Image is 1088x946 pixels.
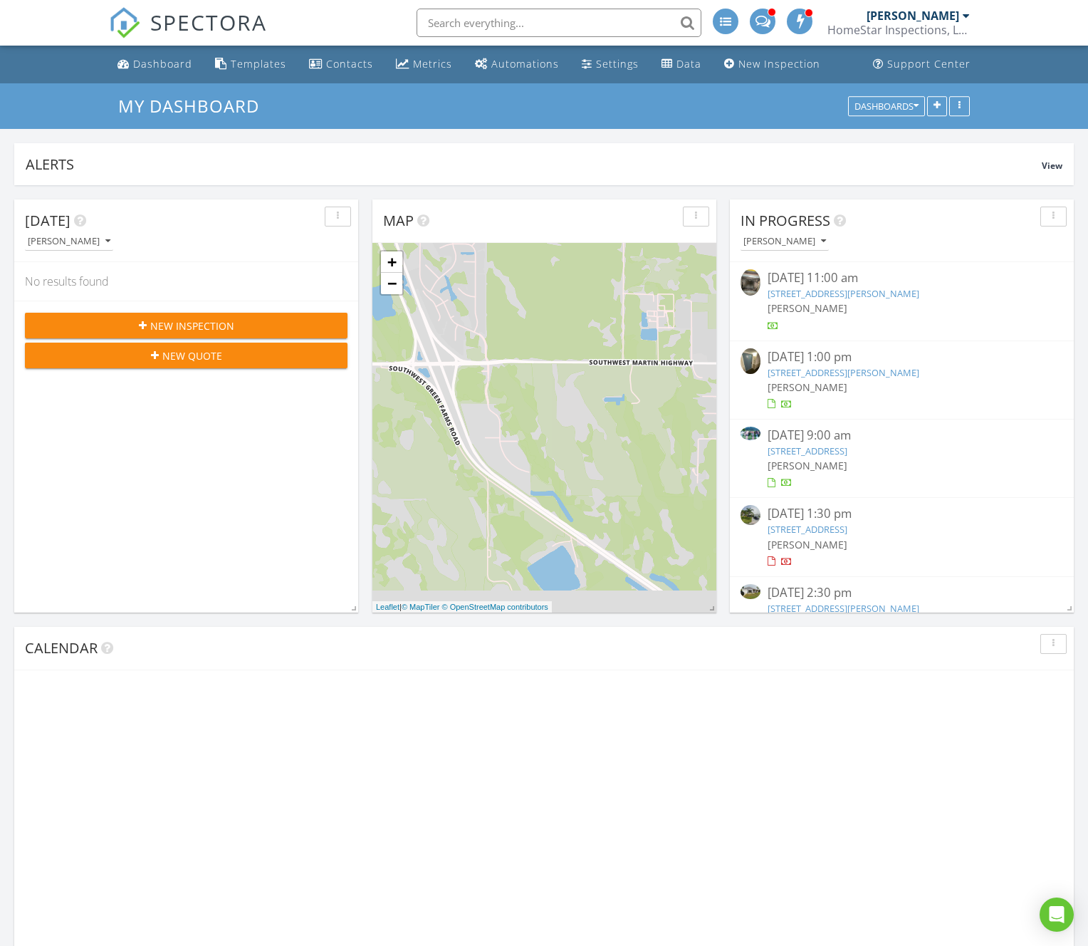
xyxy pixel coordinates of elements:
button: [PERSON_NAME] [741,232,829,251]
span: [PERSON_NAME] [768,301,847,315]
img: 9327610%2Fcover_photos%2FfPpvAcTCQfold63Wn8cQ%2Fsmall.jpeg [741,427,760,440]
div: [DATE] 1:30 pm [768,505,1037,523]
a: New Inspection [718,51,826,78]
a: Contacts [303,51,379,78]
input: Search everything... [417,9,701,37]
a: Templates [209,51,292,78]
div: [DATE] 1:00 pm [768,348,1037,366]
span: [PERSON_NAME] [768,459,847,472]
a: [STREET_ADDRESS] [768,445,847,457]
button: Dashboards [848,96,925,116]
button: New Quote [25,343,347,368]
div: Automations [491,57,559,71]
div: Templates [231,57,286,71]
div: [DATE] 11:00 am [768,269,1037,287]
div: Support Center [887,57,971,71]
a: Settings [576,51,644,78]
img: 9280539%2Fcover_photos%2FtR76tgmezjjr1btG2Bzx%2Fsmall.jpg [741,584,760,599]
span: [PERSON_NAME] [768,538,847,551]
a: Support Center [867,51,976,78]
a: My Dashboard [118,94,271,118]
div: Contacts [326,57,373,71]
img: 9292583%2Fcover_photos%2F6cglNJ0Oib6JAxh2OFc4%2Fsmall.jpeg [741,269,760,296]
span: Map [383,211,414,230]
img: 9308120%2Fcover_photos%2FeI7MzRh6H1zqygIR6SsO%2Fsmall.jpg [741,348,760,375]
span: SPECTORA [150,7,267,37]
button: [PERSON_NAME] [25,232,113,251]
div: Settings [596,57,639,71]
a: © MapTiler [402,603,440,611]
a: [DATE] 9:00 am [STREET_ADDRESS] [PERSON_NAME] [741,427,1063,490]
div: [DATE] 2:30 pm [768,584,1037,602]
a: Leaflet [376,603,399,611]
div: [PERSON_NAME] [867,9,959,23]
span: [PERSON_NAME] [768,380,847,394]
div: Alerts [26,155,1042,174]
span: New Inspection [150,318,234,333]
a: [DATE] 2:30 pm [STREET_ADDRESS][PERSON_NAME] [PERSON_NAME] [741,584,1063,648]
a: Zoom in [381,251,402,273]
a: Automations (Advanced) [469,51,565,78]
span: New Quote [162,348,222,363]
span: View [1042,160,1062,172]
span: In Progress [741,211,830,230]
a: [STREET_ADDRESS][PERSON_NAME] [768,602,919,615]
a: © OpenStreetMap contributors [442,603,548,611]
a: [STREET_ADDRESS][PERSON_NAME] [768,366,919,379]
span: Calendar [25,638,98,657]
div: No results found [14,262,358,301]
a: Zoom out [381,273,402,294]
div: Open Intercom Messenger [1040,898,1074,932]
div: Metrics [413,57,452,71]
a: SPECTORA [109,19,267,49]
div: Dashboard [133,57,192,71]
img: streetview [741,505,760,525]
a: [DATE] 1:00 pm [STREET_ADDRESS][PERSON_NAME] [PERSON_NAME] [741,348,1063,412]
a: [DATE] 11:00 am [STREET_ADDRESS][PERSON_NAME] [PERSON_NAME] [741,269,1063,333]
img: The Best Home Inspection Software - Spectora [109,7,140,38]
div: | [372,601,552,613]
a: [DATE] 1:30 pm [STREET_ADDRESS] [PERSON_NAME] [741,505,1063,568]
div: Data [676,57,701,71]
div: [DATE] 9:00 am [768,427,1037,445]
div: Dashboards [854,101,919,111]
a: [STREET_ADDRESS] [768,523,847,536]
span: [DATE] [25,211,70,230]
div: HomeStar Inspections, LLC [827,23,970,37]
div: [PERSON_NAME] [743,236,826,246]
a: [STREET_ADDRESS][PERSON_NAME] [768,287,919,300]
button: New Inspection [25,313,347,338]
div: New Inspection [738,57,820,71]
a: Data [656,51,707,78]
a: Dashboard [112,51,198,78]
div: [PERSON_NAME] [28,236,110,246]
a: Metrics [390,51,458,78]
